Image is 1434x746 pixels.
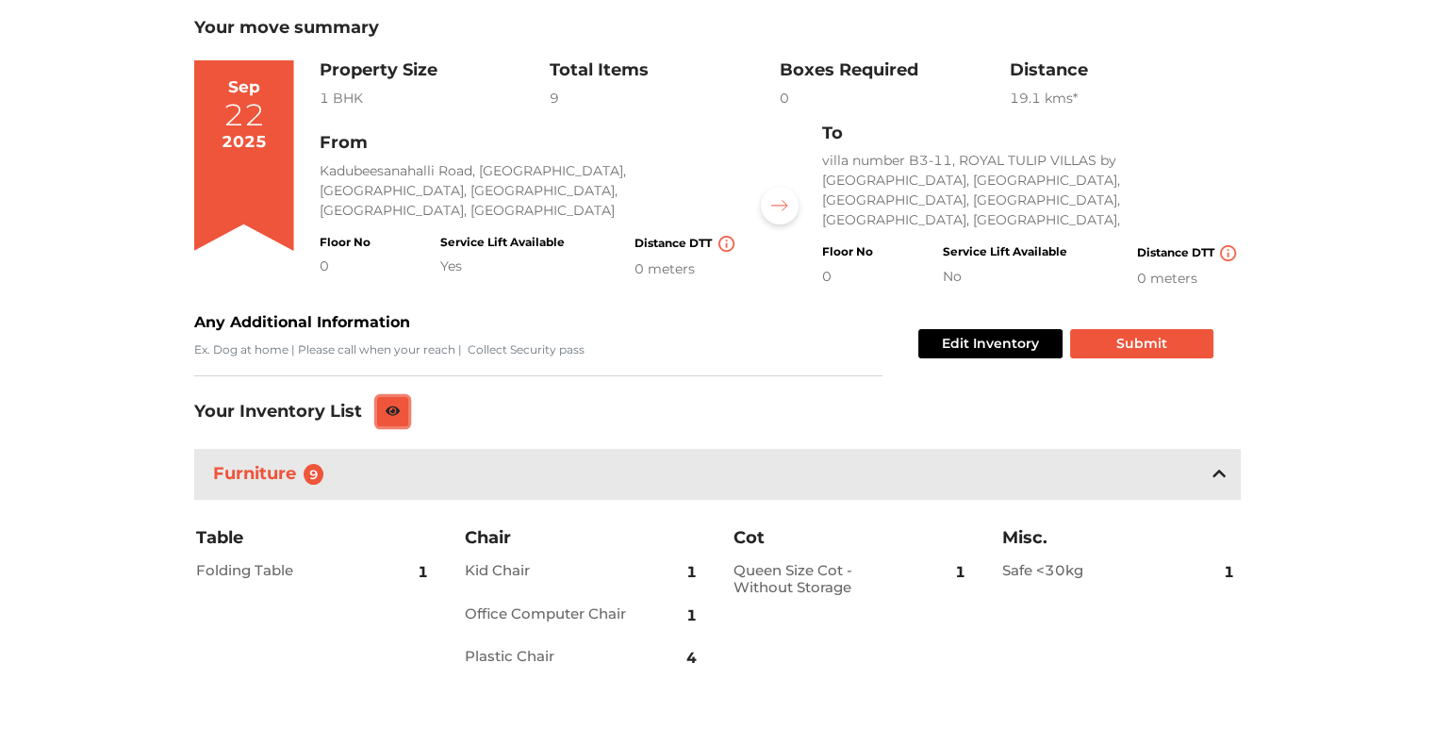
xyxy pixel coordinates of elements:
span: 1 [955,550,965,595]
button: Edit Inventory [918,329,1063,358]
h3: Table [196,527,432,550]
span: 9 [304,464,324,485]
div: 0 [780,89,1010,108]
h4: Floor No [821,245,872,258]
p: villa number B3-11, ROYAL TULIP VILLAS by [GEOGRAPHIC_DATA], [GEOGRAPHIC_DATA], [GEOGRAPHIC_DATA]... [821,151,1240,230]
h3: Boxes Required [780,60,1010,81]
h3: Distance [1010,60,1240,81]
h3: Property Size [320,60,550,81]
h4: Distance DTT [1136,245,1240,261]
h3: Furniture [209,460,336,489]
h2: Safe <30kg [1002,562,1179,579]
span: 4 [686,636,697,681]
div: 1 BHK [320,89,550,108]
h2: Office Computer Chair [465,605,641,622]
div: Yes [440,257,565,276]
h3: Your move summary [194,18,1241,39]
h2: Folding Table [196,562,372,579]
span: 1 [418,550,428,595]
h4: Floor No [320,236,371,249]
h3: Your Inventory List [194,402,362,423]
b: Any Additional Information [194,313,410,331]
h3: Misc. [1002,527,1238,550]
h4: Distance DTT [635,236,738,252]
h2: Queen Size Cot - Without Storage [733,562,910,596]
div: 0 [821,267,872,287]
div: 22 [223,100,265,130]
h3: To [821,124,1240,144]
div: 0 meters [635,259,738,279]
h2: Plastic Chair [465,648,641,665]
h2: Kid Chair [465,562,641,579]
div: 9 [550,89,780,108]
span: 1 [686,593,697,638]
h4: Service Lift Available [440,236,565,249]
div: 0 meters [1136,269,1240,289]
div: Sep [228,75,260,100]
div: 19.1 km s* [1010,89,1240,108]
h3: Total Items [550,60,780,81]
span: 1 [1224,550,1234,595]
div: 0 [320,257,371,276]
span: 1 [686,550,697,595]
div: 2025 [222,130,267,155]
button: Submit [1070,329,1213,358]
h3: From [320,133,738,154]
h3: Cot [733,527,969,550]
h4: Service Lift Available [942,245,1066,258]
div: No [942,267,1066,287]
h3: Chair [465,527,701,550]
p: Kadubeesanahalli Road, [GEOGRAPHIC_DATA], [GEOGRAPHIC_DATA], [GEOGRAPHIC_DATA], [GEOGRAPHIC_DATA]... [320,161,738,221]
